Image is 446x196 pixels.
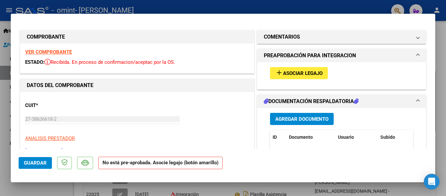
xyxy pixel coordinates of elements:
[335,130,378,144] datatable-header-cell: Usuario
[270,113,334,125] button: Agregar Documento
[289,134,313,140] span: Documento
[25,147,249,155] p: [PERSON_NAME]
[257,95,426,108] mat-expansion-panel-header: DOCUMENTACIÓN RESPALDATORIA
[270,130,286,144] datatable-header-cell: ID
[27,34,65,40] strong: COMPROBANTE
[273,134,277,140] span: ID
[275,116,328,122] span: Agregar Documento
[257,30,426,44] mat-expansion-panel-header: COMENTARIOS
[424,174,439,189] div: Open Intercom Messenger
[283,70,323,76] span: Asociar Legajo
[257,49,426,62] mat-expansion-panel-header: PREAPROBACIÓN PARA INTEGRACION
[25,102,92,109] p: CUIT
[264,52,356,60] h1: PREAPROBACIÓN PARA INTEGRACION
[286,130,335,144] datatable-header-cell: Documento
[19,157,52,169] button: Guardar
[378,130,410,144] datatable-header-cell: Subido
[98,157,223,169] strong: No está pre-aprobada. Asocie legajo (botón amarillo)
[25,49,72,55] a: VER COMPROBANTE
[275,69,283,77] mat-icon: add
[24,160,47,166] span: Guardar
[338,134,354,140] span: Usuario
[44,59,175,65] span: Recibida. En proceso de confirmacion/aceptac por la OS.
[380,134,395,140] span: Subido
[264,33,300,41] h1: COMENTARIOS
[410,130,443,144] datatable-header-cell: Acción
[264,98,358,105] h1: DOCUMENTACIÓN RESPALDATORIA
[25,59,44,65] span: ESTADO:
[25,135,75,141] span: ANALISIS PRESTADOR
[257,62,426,89] div: PREAPROBACIÓN PARA INTEGRACION
[27,82,93,88] strong: DATOS DEL COMPROBANTE
[270,67,328,79] button: Asociar Legajo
